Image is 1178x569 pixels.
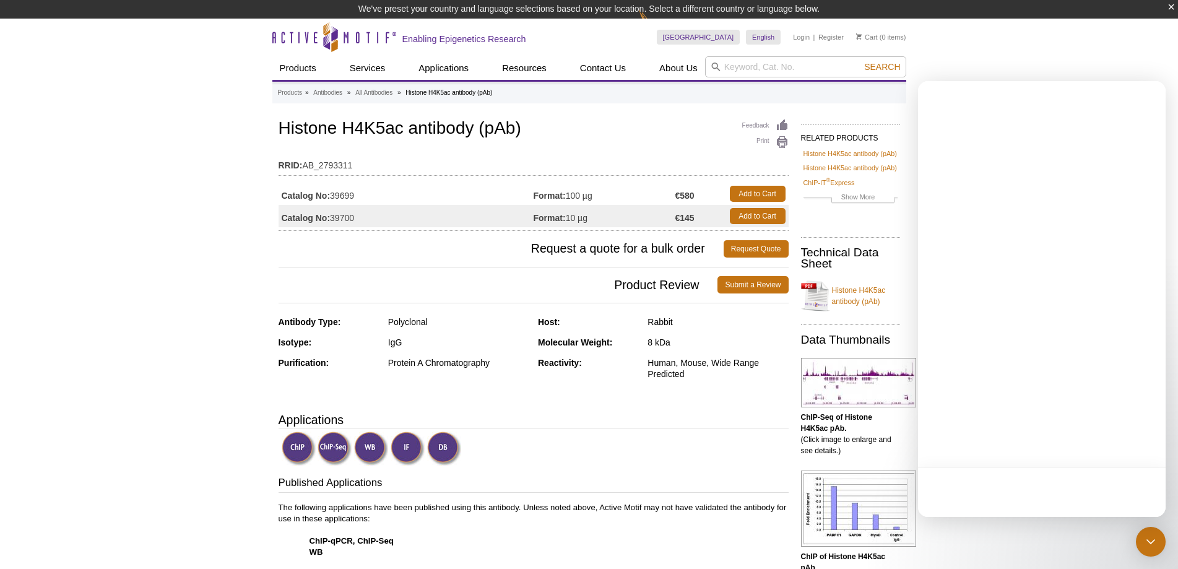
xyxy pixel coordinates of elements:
[534,212,566,224] strong: Format:
[647,316,788,328] div: Rabbit
[279,337,312,347] strong: Isotype:
[742,136,789,149] a: Print
[746,30,781,45] a: English
[856,33,862,40] img: Your Cart
[856,30,906,45] li: (0 items)
[652,56,705,80] a: About Us
[279,317,341,327] strong: Antibody Type:
[705,56,906,77] input: Keyword, Cat. No.
[534,190,566,201] strong: Format:
[742,119,789,132] a: Feedback
[313,87,342,98] a: Antibodies
[279,160,303,171] strong: RRID:
[534,183,675,205] td: 100 µg
[305,89,309,96] li: »
[354,432,388,466] img: Western Blot Validated
[675,190,694,201] strong: €580
[647,337,788,348] div: 8 kDa
[279,358,329,368] strong: Purification:
[1136,527,1166,557] div: Open Intercom Messenger
[279,276,718,293] span: Product Review
[675,212,694,224] strong: €145
[860,61,904,72] button: Search
[279,476,789,493] h3: Published Applications
[803,191,898,206] a: Show More
[342,56,393,80] a: Services
[856,33,878,41] a: Cart
[801,413,872,433] b: ChIP-Seq of Histone H4K5ac pAb.
[730,208,786,224] a: Add to Cart
[647,357,788,380] div: Human, Mouse, Wide Range Predicted
[391,432,425,466] img: Immunofluorescence Validated
[803,162,897,173] a: Histone H4K5ac antibody (pAb)
[538,358,582,368] strong: Reactivity:
[801,412,900,456] p: (Click image to enlarge and see details.)
[639,9,672,38] img: Change Here
[388,316,529,328] div: Polyclonal
[801,334,900,345] h2: Data Thumbnails
[411,56,476,80] a: Applications
[657,30,740,45] a: [GEOGRAPHIC_DATA]
[279,205,534,227] td: 39700
[427,432,461,466] img: Dot Blot Validated
[279,119,789,140] h1: Histone H4K5ac antibody (pAb)
[397,89,401,96] li: »
[310,536,394,545] strong: ChIP-qPCR, ChIP-Seq
[355,87,392,98] a: All Antibodies
[388,337,529,348] div: IgG
[347,89,351,96] li: »
[318,432,352,466] img: ChIP-Seq Validated
[282,432,316,466] img: ChIP Validated
[730,186,786,202] a: Add to Cart
[801,471,916,547] img: Histone H4K5ac antibody (pAb) tested by ChIP.
[801,247,900,269] h2: Technical Data Sheet
[538,317,560,327] strong: Host:
[388,357,529,368] div: Protein A Chromatography
[801,277,900,315] a: Histone H4K5ac antibody (pAb)
[279,410,789,429] h3: Applications
[864,62,900,72] span: Search
[272,56,324,80] a: Products
[405,89,492,96] li: Histone H4K5ac antibody (pAb)
[724,240,789,258] a: Request Quote
[279,152,789,172] td: AB_2793311
[803,148,897,159] a: Histone H4K5ac antibody (pAb)
[282,212,331,224] strong: Catalog No:
[793,33,810,41] a: Login
[278,87,302,98] a: Products
[282,190,331,201] strong: Catalog No:
[801,358,916,407] img: Histone H4K5ac antibody (pAb) tested by ChIP-Seq.
[495,56,554,80] a: Resources
[813,30,815,45] li: |
[803,177,855,188] a: ChIP-IT®Express
[538,337,612,347] strong: Molecular Weight:
[818,33,844,41] a: Register
[573,56,633,80] a: Contact Us
[310,547,323,557] strong: WB
[717,276,788,293] a: Submit a Review
[826,177,831,183] sup: ®
[279,183,534,205] td: 39699
[801,124,900,146] h2: RELATED PRODUCTS
[534,205,675,227] td: 10 µg
[402,33,526,45] h2: Enabling Epigenetics Research
[279,240,724,258] span: Request a quote for a bulk order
